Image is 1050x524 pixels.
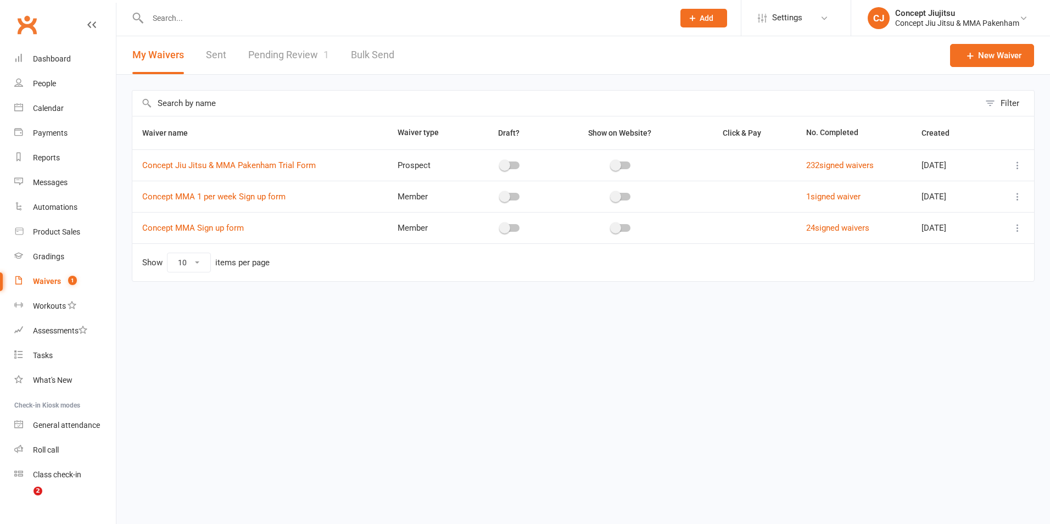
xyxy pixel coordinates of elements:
[680,9,727,27] button: Add
[142,129,200,137] span: Waiver name
[144,10,666,26] input: Search...
[14,269,116,294] a: Waivers 1
[142,223,244,233] a: Concept MMA Sign up form
[700,14,713,23] span: Add
[14,71,116,96] a: People
[33,54,71,63] div: Dashboard
[796,116,912,149] th: No. Completed
[13,11,41,38] a: Clubworx
[723,129,761,137] span: Click & Pay
[33,104,64,113] div: Calendar
[912,181,991,212] td: [DATE]
[588,129,651,137] span: Show on Website?
[33,252,64,261] div: Gradings
[14,195,116,220] a: Automations
[895,18,1019,28] div: Concept Jiu Jitsu & MMA Pakenham
[14,47,116,71] a: Dashboard
[388,149,468,181] td: Prospect
[772,5,802,30] span: Settings
[806,160,874,170] a: 232signed waivers
[33,421,100,430] div: General attendance
[868,7,890,29] div: CJ
[14,438,116,462] a: Roll call
[33,445,59,454] div: Roll call
[33,178,68,187] div: Messages
[921,129,962,137] span: Created
[14,413,116,438] a: General attendance kiosk mode
[14,96,116,121] a: Calendar
[206,36,226,74] a: Sent
[950,44,1034,67] a: New Waiver
[388,116,468,149] th: Waiver type
[33,351,53,360] div: Tasks
[806,192,861,202] a: 1signed waiver
[912,149,991,181] td: [DATE]
[33,79,56,88] div: People
[142,253,270,272] div: Show
[33,227,80,236] div: Product Sales
[33,129,68,137] div: Payments
[33,376,72,384] div: What's New
[33,153,60,162] div: Reports
[142,192,286,202] a: Concept MMA 1 per week Sign up form
[33,277,61,286] div: Waivers
[142,126,200,140] button: Waiver name
[132,91,980,116] input: Search by name
[14,343,116,368] a: Tasks
[488,126,532,140] button: Draft?
[1001,97,1019,110] div: Filter
[142,160,316,170] a: Concept Jiu Jitsu & MMA Pakenham Trial Form
[323,49,329,60] span: 1
[921,126,962,140] button: Created
[14,368,116,393] a: What's New
[14,170,116,195] a: Messages
[14,244,116,269] a: Gradings
[248,36,329,74] a: Pending Review1
[806,223,869,233] a: 24signed waivers
[388,212,468,243] td: Member
[33,302,66,310] div: Workouts
[33,203,77,211] div: Automations
[498,129,520,137] span: Draft?
[980,91,1034,116] button: Filter
[68,276,77,285] span: 1
[14,220,116,244] a: Product Sales
[14,462,116,487] a: Class kiosk mode
[215,258,270,267] div: items per page
[14,146,116,170] a: Reports
[33,470,81,479] div: Class check-in
[132,36,184,74] button: My Waivers
[351,36,394,74] a: Bulk Send
[33,487,42,495] span: 2
[11,487,37,513] iframe: Intercom live chat
[388,181,468,212] td: Member
[895,8,1019,18] div: Concept Jiujitsu
[14,121,116,146] a: Payments
[713,126,773,140] button: Click & Pay
[14,319,116,343] a: Assessments
[912,212,991,243] td: [DATE]
[578,126,663,140] button: Show on Website?
[33,326,87,335] div: Assessments
[14,294,116,319] a: Workouts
